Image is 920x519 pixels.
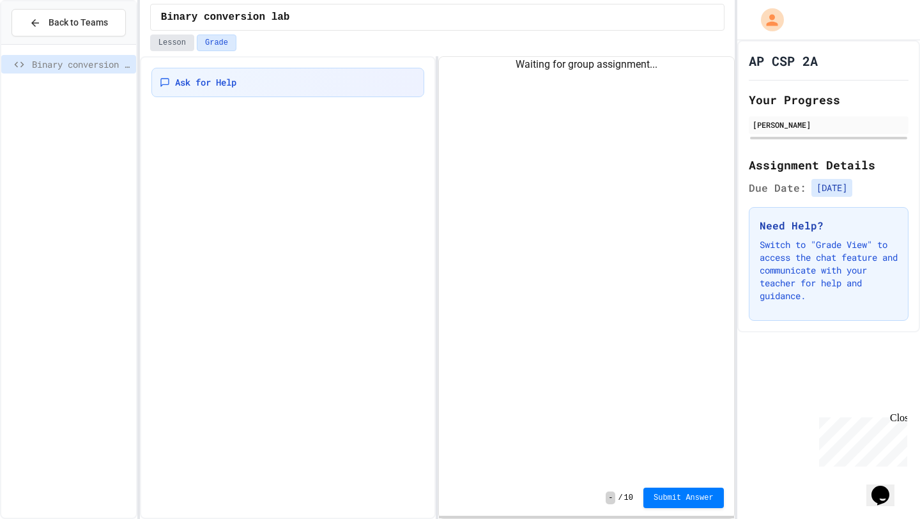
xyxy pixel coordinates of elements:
h1: AP CSP 2A [749,52,818,70]
button: Lesson [150,35,194,51]
span: 10 [624,493,633,503]
button: Back to Teams [11,9,126,36]
span: [DATE] [811,179,852,197]
span: Back to Teams [49,16,108,29]
p: Switch to "Grade View" to access the chat feature and communicate with your teacher for help and ... [760,238,898,302]
span: Submit Answer [654,493,714,503]
button: Submit Answer [643,488,724,508]
h3: Need Help? [760,218,898,233]
span: Binary conversion lab [32,58,131,71]
div: Waiting for group assignment... [439,57,733,72]
div: [PERSON_NAME] [753,119,905,130]
iframe: chat widget [814,412,907,467]
iframe: chat widget [866,468,907,506]
div: My Account [747,5,787,35]
span: - [606,492,615,504]
button: Grade [197,35,236,51]
span: / [618,493,622,503]
h2: Your Progress [749,91,908,109]
div: Chat with us now!Close [5,5,88,81]
span: Binary conversion lab [161,10,290,25]
span: Ask for Help [175,76,236,89]
h2: Assignment Details [749,156,908,174]
span: Due Date: [749,180,806,196]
